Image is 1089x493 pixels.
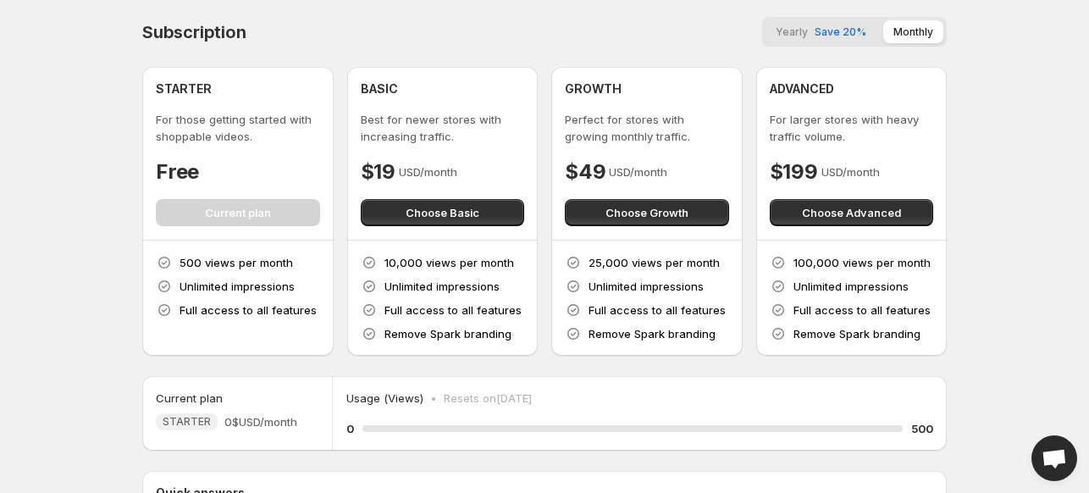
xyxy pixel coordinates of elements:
h4: $19 [361,158,395,186]
p: Usage (Views) [346,390,423,407]
button: Choose Growth [565,199,729,226]
button: Choose Basic [361,199,525,226]
p: Perfect for stores with growing monthly traffic. [565,111,729,145]
p: Resets on [DATE] [444,390,532,407]
p: For larger stores with heavy traffic volume. [770,111,934,145]
p: Unlimited impressions [793,278,909,295]
span: Choose Advanced [802,204,901,221]
h4: Subscription [142,22,246,42]
h4: STARTER [156,80,212,97]
h5: Current plan [156,390,223,407]
p: Full access to all features [384,302,522,319]
p: Full access to all features [793,302,931,319]
a: Open chat [1031,435,1077,481]
p: 25,000 views per month [589,254,720,271]
h5: 0 [346,420,354,437]
button: Choose Advanced [770,199,934,226]
p: Unlimited impressions [384,278,500,295]
span: Choose Growth [605,204,688,221]
span: 0$ USD/month [224,413,297,430]
p: USD/month [399,163,457,180]
span: STARTER [163,415,211,429]
h4: $49 [565,158,605,186]
p: USD/month [609,163,667,180]
p: Remove Spark branding [384,325,511,342]
span: Save 20% [815,25,866,38]
p: Unlimited impressions [589,278,704,295]
button: YearlySave 20% [766,20,876,43]
span: Yearly [776,25,808,38]
h4: BASIC [361,80,398,97]
p: Remove Spark branding [793,325,920,342]
p: 10,000 views per month [384,254,514,271]
h5: 500 [911,420,933,437]
p: Full access to all features [589,302,726,319]
h4: Free [156,158,199,186]
button: Monthly [883,20,943,43]
p: Unlimited impressions [180,278,295,295]
h4: $199 [770,158,818,186]
p: Best for newer stores with increasing traffic. [361,111,525,145]
p: 100,000 views per month [793,254,931,271]
p: 500 views per month [180,254,293,271]
h4: GROWTH [565,80,622,97]
p: For those getting started with shoppable videos. [156,111,320,145]
h4: ADVANCED [770,80,834,97]
p: Remove Spark branding [589,325,716,342]
p: USD/month [821,163,880,180]
p: Full access to all features [180,302,317,319]
p: • [430,390,437,407]
span: Choose Basic [406,204,479,221]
